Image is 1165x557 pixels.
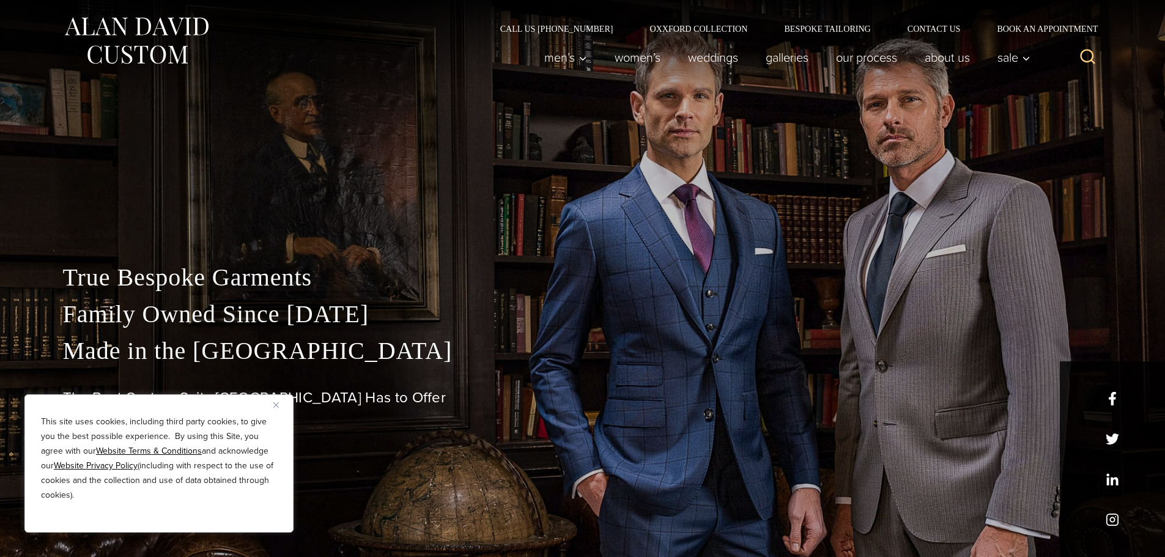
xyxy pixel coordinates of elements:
a: Bespoke Tailoring [766,24,889,33]
a: Our Process [822,45,911,70]
span: Men’s [544,51,587,64]
a: Oxxford Collection [631,24,766,33]
p: This site uses cookies, including third party cookies, to give you the best possible experience. ... [41,415,277,503]
a: About Us [911,45,983,70]
a: Women’s [601,45,674,70]
span: Sale [997,51,1030,64]
button: View Search Form [1073,43,1103,72]
a: weddings [674,45,752,70]
a: Contact Us [889,24,979,33]
a: Website Privacy Policy [54,459,138,472]
img: Close [273,402,279,408]
nav: Secondary Navigation [482,24,1103,33]
a: Galleries [752,45,822,70]
a: Book an Appointment [978,24,1102,33]
nav: Primary Navigation [530,45,1037,70]
p: True Bespoke Garments Family Owned Since [DATE] Made in the [GEOGRAPHIC_DATA] [63,259,1103,369]
a: Call Us [PHONE_NUMBER] [482,24,632,33]
a: Website Terms & Conditions [96,444,202,457]
img: Alan David Custom [63,13,210,68]
button: Close [273,397,288,412]
h1: The Best Custom Suits [GEOGRAPHIC_DATA] Has to Offer [63,389,1103,407]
